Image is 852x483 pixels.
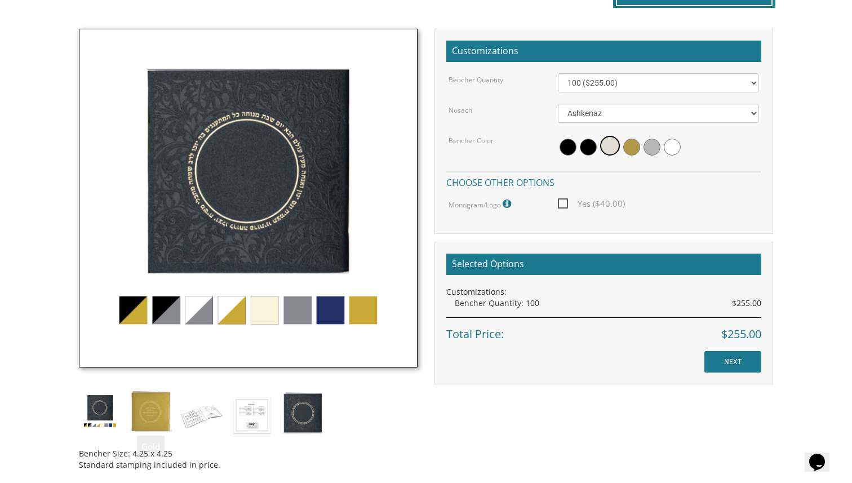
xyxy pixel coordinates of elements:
label: Bencher Color [449,136,494,145]
div: Customizations: [446,286,761,298]
img: simchonim-black-and-gold.jpg [282,390,324,435]
h4: Choose other options [446,171,761,191]
iframe: chat widget [805,438,841,472]
h2: Customizations [446,41,761,62]
div: Total Price: [446,317,761,343]
label: Bencher Quantity [449,75,503,85]
label: Monogram/Logo [449,197,514,211]
div: Bencher Size: 4.25 x 4.25 Standard stamping included in price. [79,440,418,471]
img: simchonim-square-gold.jpg [130,390,172,432]
h2: Selected Options [446,254,761,275]
div: Bencher Quantity: 100 [455,298,761,309]
input: NEXT [704,351,761,373]
label: Nusach [449,105,472,115]
img: simchonim_round_emboss.jpg [79,390,121,432]
span: Yes ($40.00) [558,197,625,211]
img: square-embossed-inside-2.jpg [231,390,273,440]
img: simchonim_round_emboss.jpg [79,29,418,367]
span: $255.00 [721,326,761,343]
span: $255.00 [732,298,761,309]
img: square-embossed-inside-1.jpg [180,390,223,440]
